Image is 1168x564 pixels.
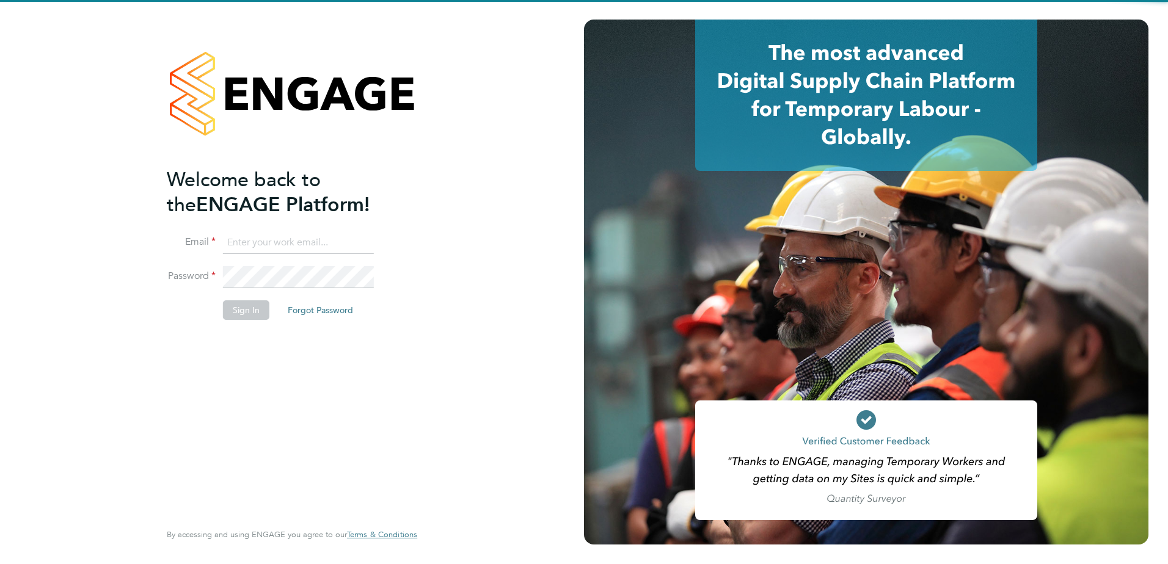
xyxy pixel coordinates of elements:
[167,270,216,283] label: Password
[167,167,405,217] h2: ENGAGE Platform!
[278,300,363,320] button: Forgot Password
[167,236,216,248] label: Email
[223,232,374,254] input: Enter your work email...
[167,529,417,540] span: By accessing and using ENGAGE you agree to our
[223,300,269,320] button: Sign In
[167,168,321,217] span: Welcome back to the
[347,530,417,540] a: Terms & Conditions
